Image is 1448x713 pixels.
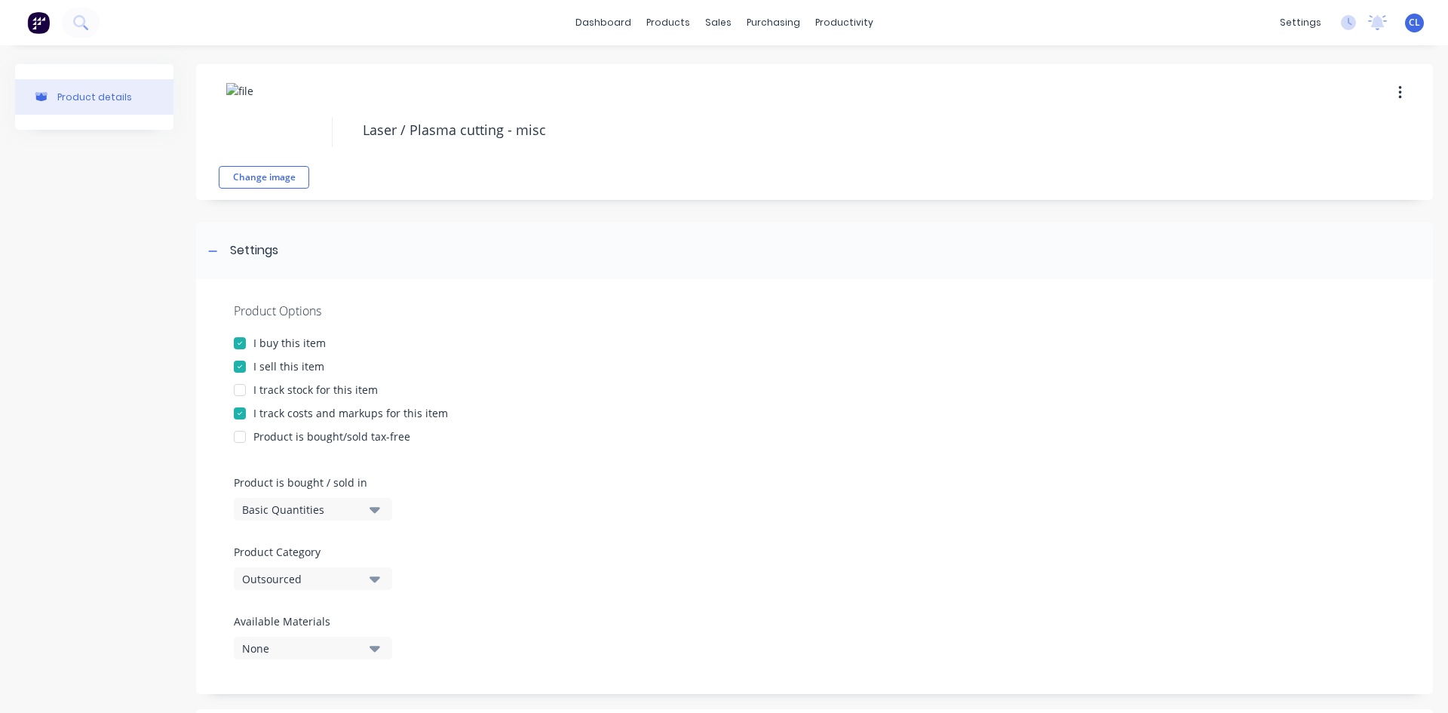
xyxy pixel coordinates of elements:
button: Change image [219,166,309,189]
div: Basic Quantities [242,502,363,518]
button: Product details [15,79,173,115]
a: dashboard [568,11,639,34]
div: productivity [808,11,881,34]
div: Settings [230,241,278,260]
img: Factory [27,11,50,34]
button: None [234,637,392,659]
div: I buy this item [253,335,326,351]
textarea: Laser / Plasma cutting - misc [355,112,1308,148]
div: Product is bought/sold tax-free [253,429,410,444]
div: fileChange image [219,75,309,189]
button: Outsourced [234,567,392,590]
div: sales [698,11,739,34]
div: settings [1272,11,1329,34]
div: Product details [57,91,132,103]
div: I sell this item [253,358,324,374]
div: Product Options [234,302,1395,320]
div: I track stock for this item [253,382,378,398]
div: Outsourced [242,571,363,587]
label: Available Materials [234,613,392,629]
div: products [639,11,698,34]
button: Basic Quantities [234,498,392,521]
div: None [242,641,363,656]
div: purchasing [739,11,808,34]
span: CL [1409,16,1420,29]
img: file [226,83,302,158]
div: I track costs and markups for this item [253,405,448,421]
label: Product Category [234,544,385,560]
label: Product is bought / sold in [234,475,385,490]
